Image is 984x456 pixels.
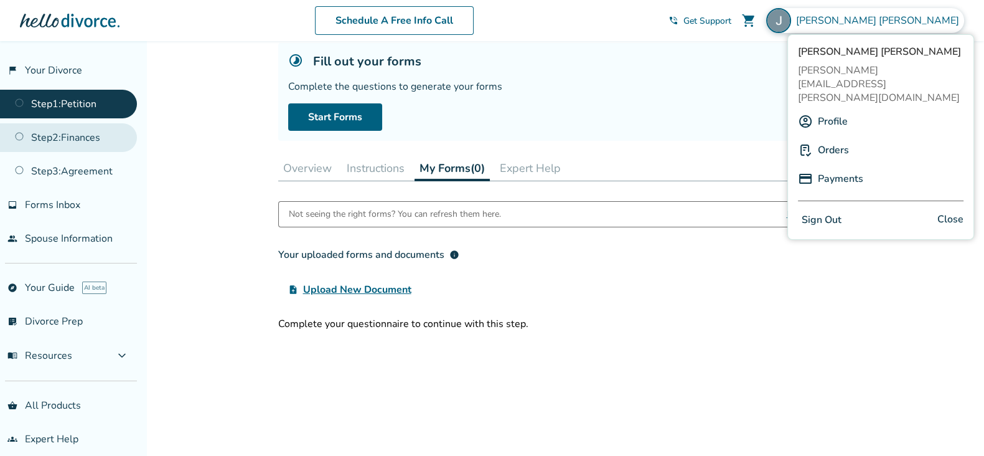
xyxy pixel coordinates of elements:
[315,6,474,35] a: Schedule A Free Info Call
[115,348,129,363] span: expand_more
[288,80,846,93] div: Complete the questions to generate your forms
[303,282,411,297] span: Upload New Document
[818,167,863,191] a: Payments
[7,349,72,363] span: Resources
[668,16,678,26] span: phone_in_talk
[937,211,963,229] span: Close
[922,396,984,456] iframe: Chat Widget
[7,401,17,411] span: shopping_basket
[798,211,845,229] button: Sign Out
[495,156,566,181] button: Expert Help
[798,64,963,105] span: [PERSON_NAME][EMAIL_ADDRESS][PERSON_NAME][DOMAIN_NAME]
[798,143,813,158] img: P
[278,247,459,262] div: Your uploaded forms and documents
[288,103,382,131] a: Start Forms
[25,198,80,212] span: Forms Inbox
[818,138,849,162] a: Orders
[415,156,490,181] button: My Forms(0)
[798,171,813,186] img: P
[683,15,731,27] span: Get Support
[7,65,17,75] span: flag_2
[818,110,848,133] a: Profile
[7,434,17,444] span: groups
[313,53,421,70] h5: Fill out your forms
[289,202,501,227] div: Not seeing the right forms? You can refresh them here.
[82,282,106,294] span: AI beta
[741,13,756,28] span: shopping_cart
[798,114,813,129] img: A
[288,285,298,295] span: upload_file
[796,14,964,27] span: [PERSON_NAME] [PERSON_NAME]
[7,234,17,244] span: people
[7,351,17,361] span: menu_book
[278,156,337,181] button: Overview
[787,202,845,227] span: Refresh Forms
[342,156,410,181] button: Instructions
[7,200,17,210] span: inbox
[278,317,856,331] div: Complete your questionnaire to continue with this step.
[798,45,963,59] span: [PERSON_NAME] [PERSON_NAME]
[449,250,459,260] span: info
[7,283,17,293] span: explore
[766,8,791,33] img: Jannelle Martinez
[7,316,17,326] span: list_alt_check
[668,15,731,27] a: phone_in_talkGet Support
